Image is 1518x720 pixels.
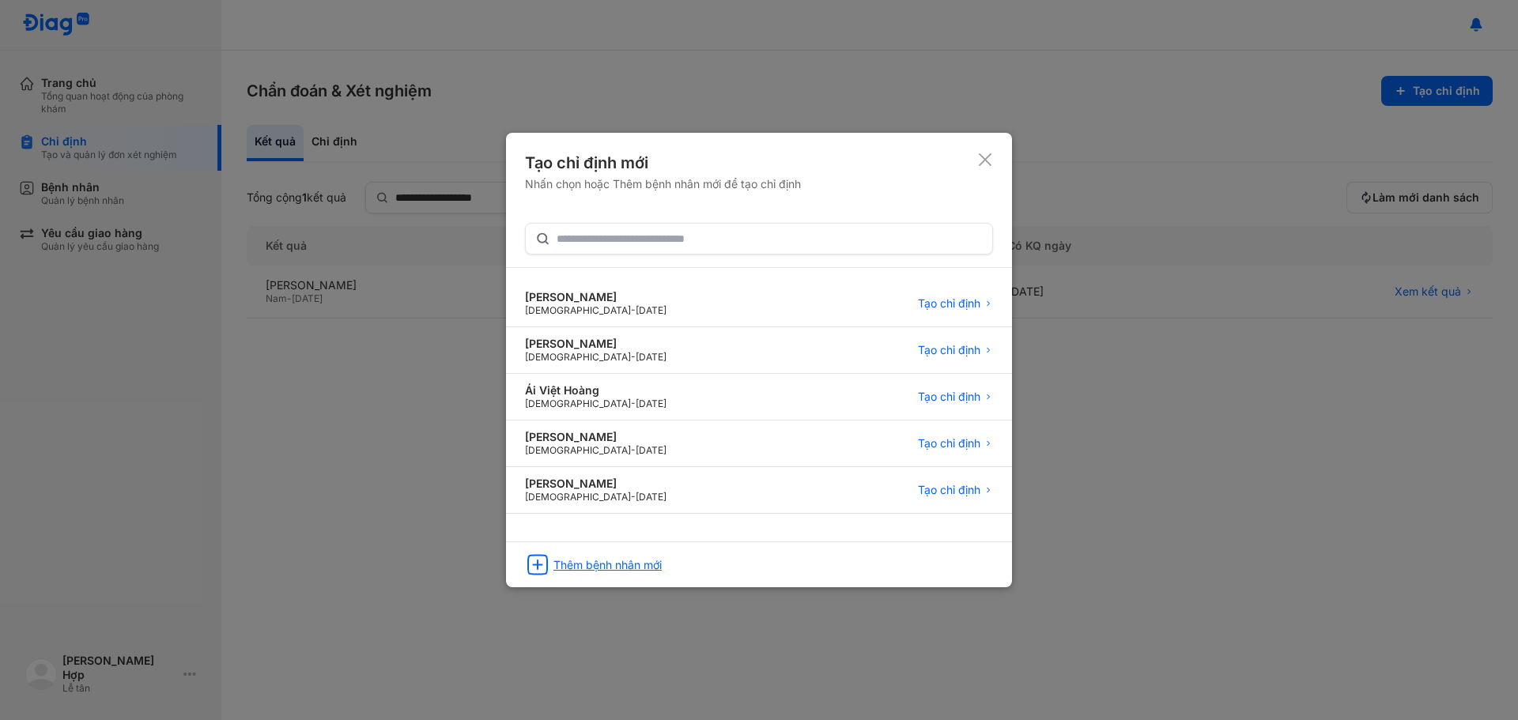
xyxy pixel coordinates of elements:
span: - [631,304,636,316]
span: [DEMOGRAPHIC_DATA] [525,491,631,503]
span: - [631,351,636,363]
span: [DEMOGRAPHIC_DATA] [525,304,631,316]
span: Tạo chỉ định [918,390,980,404]
div: Nhấn chọn hoặc Thêm bệnh nhân mới để tạo chỉ định [525,177,801,191]
span: Tạo chỉ định [918,296,980,311]
span: Tạo chỉ định [918,343,980,357]
span: - [631,491,636,503]
div: [PERSON_NAME] [525,337,666,351]
span: [DATE] [636,491,666,503]
div: [PERSON_NAME] [525,477,666,491]
span: [DATE] [636,444,666,456]
span: Tạo chỉ định [918,483,980,497]
div: Ái Việt Hoàng [525,383,666,398]
span: [DEMOGRAPHIC_DATA] [525,398,631,409]
span: [DATE] [636,351,666,363]
div: [PERSON_NAME] [525,290,666,304]
span: Tạo chỉ định [918,436,980,450]
span: - [631,398,636,409]
span: [DEMOGRAPHIC_DATA] [525,444,631,456]
div: [PERSON_NAME] [525,430,666,444]
span: [DATE] [636,398,666,409]
div: Thêm bệnh nhân mới [553,558,662,572]
span: - [631,444,636,456]
span: [DATE] [636,304,666,316]
span: [DEMOGRAPHIC_DATA] [525,351,631,363]
div: Tạo chỉ định mới [525,152,801,174]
